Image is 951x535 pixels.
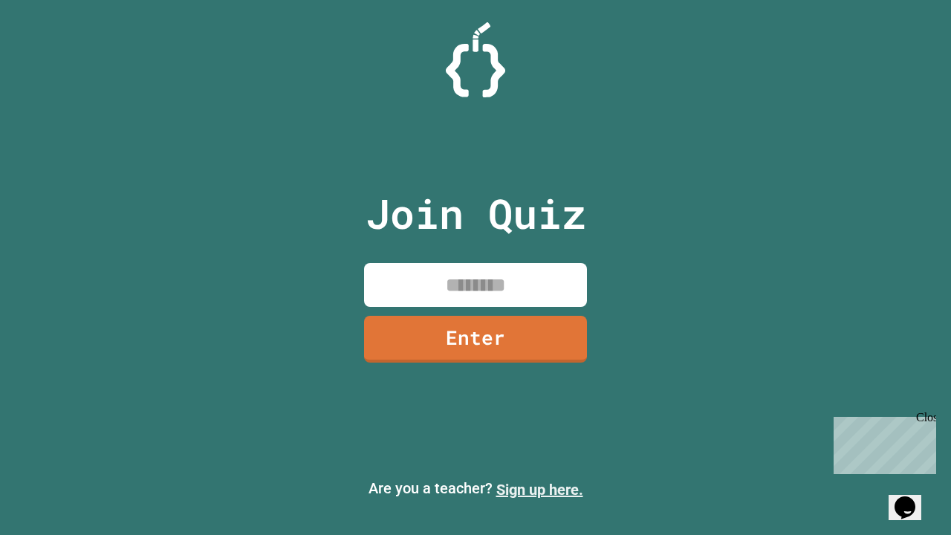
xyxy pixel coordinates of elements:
div: Chat with us now!Close [6,6,103,94]
img: Logo.svg [446,22,505,97]
p: Are you a teacher? [12,477,939,501]
a: Sign up here. [496,481,583,499]
p: Join Quiz [366,183,586,244]
iframe: chat widget [889,476,936,520]
iframe: chat widget [828,411,936,474]
a: Enter [364,316,587,363]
